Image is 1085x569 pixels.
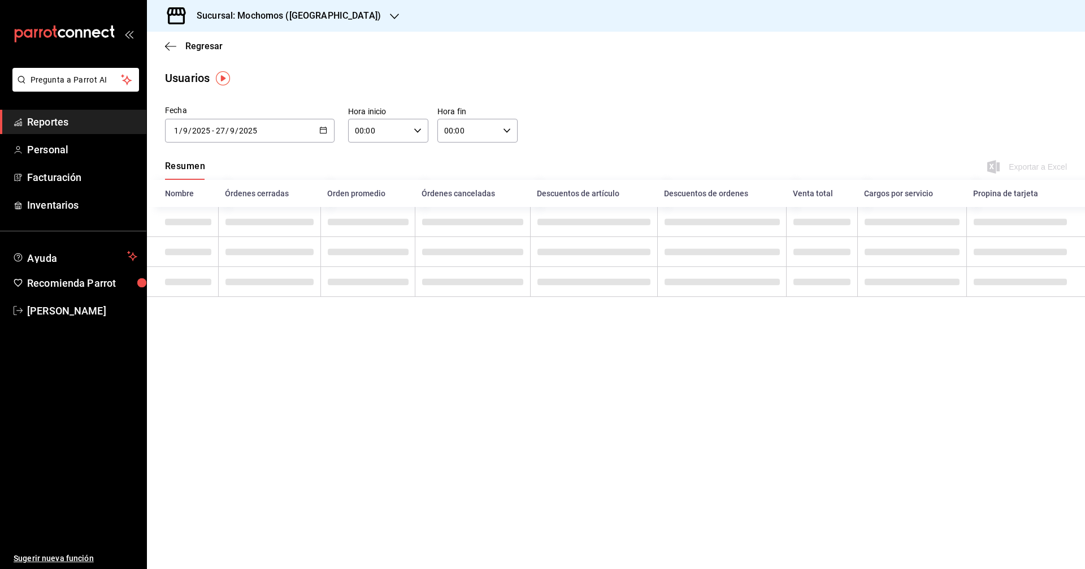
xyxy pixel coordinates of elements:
input: Month [183,126,188,135]
th: Orden promedio [320,180,415,207]
th: Cargos por servicio [857,180,966,207]
div: Usuarios [165,70,210,87]
div: Fecha [165,105,335,117]
input: Year [238,126,258,135]
th: Propina de tarjeta [966,180,1085,207]
input: Day [173,126,179,135]
th: Venta total [786,180,857,207]
button: Pregunta a Parrot AI [12,68,139,92]
th: Nombre [147,180,218,207]
span: / [235,126,238,135]
input: Year [192,126,211,135]
button: Regresar [165,41,223,51]
input: Month [229,126,235,135]
span: Facturación [27,170,137,185]
span: / [188,126,192,135]
span: Regresar [185,41,223,51]
th: Descuentos de artículo [530,180,657,207]
span: / [179,126,183,135]
th: Órdenes canceladas [415,180,530,207]
span: / [225,126,229,135]
button: Resumen [165,161,205,180]
span: Reportes [27,114,137,130]
div: navigation tabs [165,161,205,180]
th: Órdenes cerradas [218,180,320,207]
h3: Sucursal: Mochomos ([GEOGRAPHIC_DATA]) [188,9,381,23]
button: open_drawer_menu [124,29,133,38]
span: Sugerir nueva función [14,553,137,564]
span: Recomienda Parrot [27,275,137,291]
span: Personal [27,142,137,157]
img: Tooltip marker [216,71,230,85]
label: Hora inicio [348,107,428,115]
label: Hora fin [437,107,518,115]
input: Day [215,126,225,135]
span: Pregunta a Parrot AI [31,74,121,86]
span: Inventarios [27,197,137,213]
th: Descuentos de ordenes [657,180,787,207]
span: [PERSON_NAME] [27,303,137,318]
span: - [212,126,214,135]
span: Ayuda [27,249,123,263]
a: Pregunta a Parrot AI [8,82,139,94]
